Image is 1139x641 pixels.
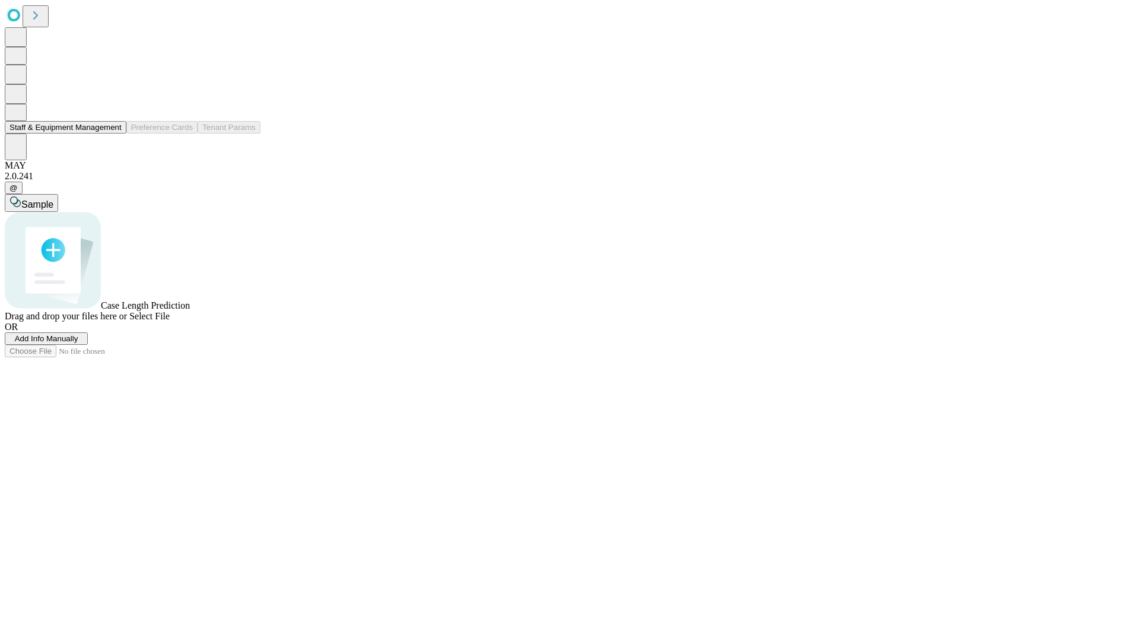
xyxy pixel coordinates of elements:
span: Case Length Prediction [101,300,190,310]
span: @ [9,183,18,192]
span: Drag and drop your files here or [5,311,127,321]
span: Sample [21,199,53,210]
button: Add Info Manually [5,332,88,345]
button: Tenant Params [198,121,260,134]
button: Staff & Equipment Management [5,121,126,134]
button: @ [5,182,23,194]
span: OR [5,322,18,332]
button: Preference Cards [126,121,198,134]
button: Sample [5,194,58,212]
div: MAY [5,160,1134,171]
div: 2.0.241 [5,171,1134,182]
span: Select File [129,311,170,321]
span: Add Info Manually [15,334,78,343]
